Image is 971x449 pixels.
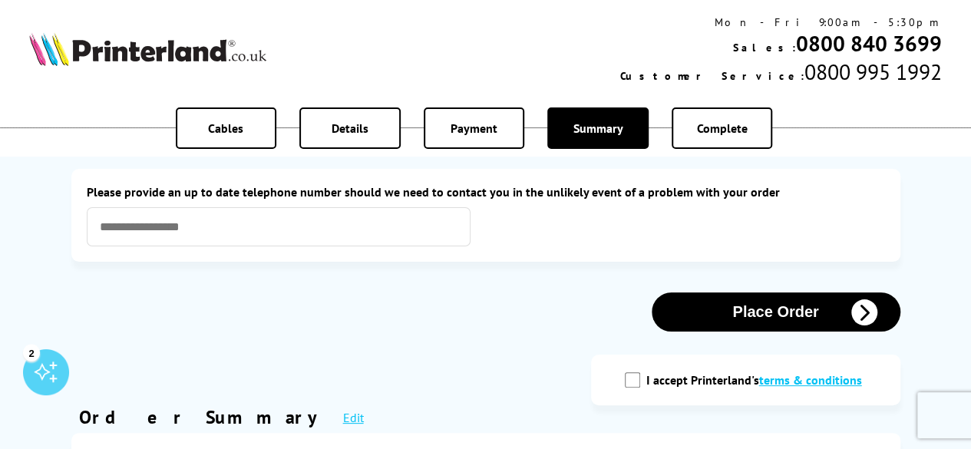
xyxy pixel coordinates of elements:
[804,58,942,86] span: 0800 995 1992
[620,15,942,29] div: Mon - Fri 9:00am - 5:30pm
[733,41,796,54] span: Sales:
[332,121,368,136] span: Details
[646,372,870,388] label: I accept Printerland's
[796,29,942,58] a: 0800 840 3699
[23,344,40,361] div: 2
[79,405,328,429] div: Order Summary
[29,32,266,66] img: Printerland Logo
[759,372,862,388] a: modal_tc
[451,121,497,136] span: Payment
[620,69,804,83] span: Customer Service:
[343,410,364,425] a: Edit
[573,121,623,136] span: Summary
[697,121,748,136] span: Complete
[208,121,243,136] span: Cables
[652,292,900,332] button: Place Order
[87,184,885,200] label: Please provide an up to date telephone number should we need to contact you in the unlikely event...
